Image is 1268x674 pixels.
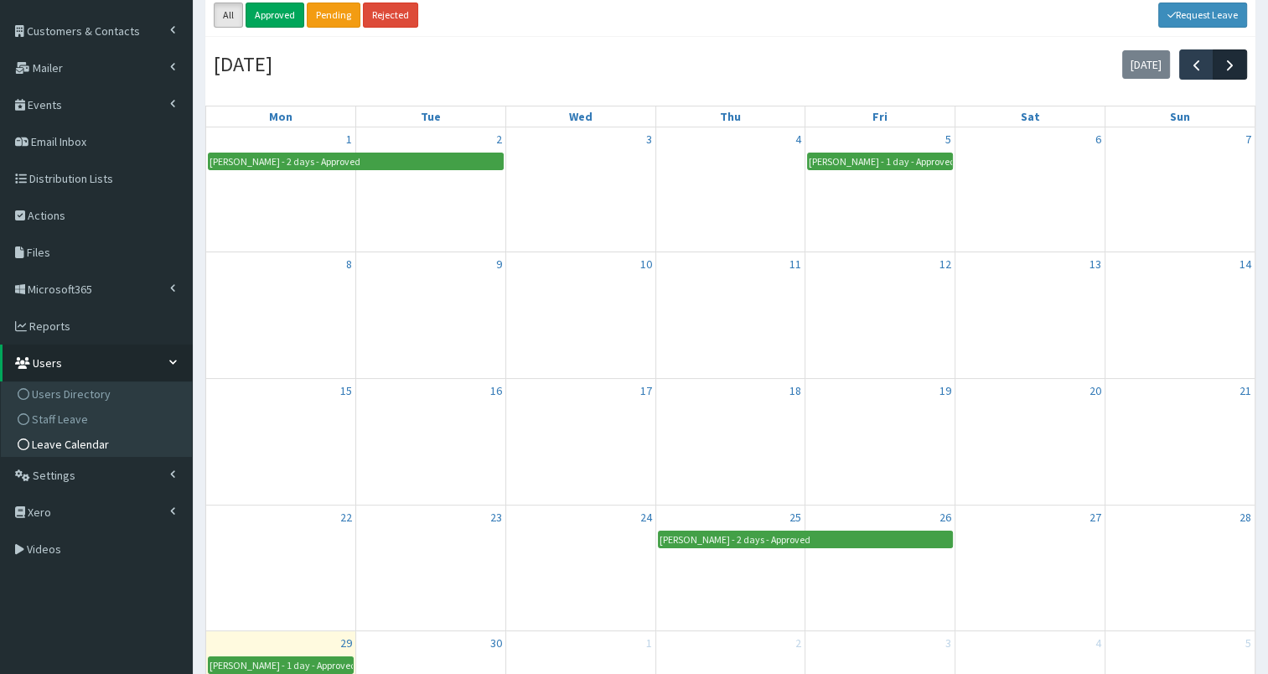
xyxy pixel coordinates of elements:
[487,379,505,402] a: September 16, 2025
[487,631,505,655] a: September 30, 2025
[356,379,506,505] td: September 16, 2025
[28,282,92,297] span: Microsoft365
[214,3,243,28] a: All
[33,60,63,75] span: Mailer
[955,379,1105,505] td: September 20, 2025
[493,252,505,276] a: September 9, 2025
[505,127,655,252] td: September 3, 2025
[356,505,506,631] td: September 23, 2025
[1236,252,1255,276] a: September 14, 2025
[1092,127,1105,151] a: September 6, 2025
[1086,379,1105,402] a: September 20, 2025
[807,153,953,170] a: [PERSON_NAME] - 1 day - Approved
[27,23,140,39] span: Customers & Contacts
[1179,49,1214,79] button: Previous month
[655,505,805,631] td: September 25, 2025
[1017,106,1043,127] a: Saturday
[1236,505,1255,529] a: September 28, 2025
[805,252,955,379] td: September 12, 2025
[942,631,955,655] a: October 3, 2025
[936,379,955,402] a: September 19, 2025
[786,252,805,276] a: September 11, 2025
[487,505,505,529] a: September 23, 2025
[33,355,62,371] span: Users
[505,505,655,631] td: September 24, 2025
[1242,127,1255,151] a: September 7, 2025
[1213,49,1247,79] button: Next month
[643,631,655,655] a: October 1, 2025
[955,127,1105,252] td: September 6, 2025
[33,468,75,483] span: Settings
[493,127,505,151] a: September 2, 2025
[32,386,111,402] span: Users Directory
[643,127,655,151] a: September 3, 2025
[417,106,444,127] a: Tuesday
[637,505,655,529] a: September 24, 2025
[5,432,192,457] a: Leave Calendar
[208,153,504,170] a: [PERSON_NAME] - 2 days - Approved
[869,106,891,127] a: Friday
[637,252,655,276] a: September 10, 2025
[1242,631,1255,655] a: October 5, 2025
[655,127,805,252] td: September 4, 2025
[955,505,1105,631] td: September 27, 2025
[936,252,955,276] a: September 12, 2025
[658,531,953,548] a: [PERSON_NAME] - 2 days - Approved
[27,245,50,260] span: Files
[1086,505,1105,529] a: September 27, 2025
[637,379,655,402] a: September 17, 2025
[786,505,805,529] a: September 25, 2025
[717,106,744,127] a: Thursday
[31,134,86,149] span: Email Inbox
[27,542,61,557] span: Videos
[1158,3,1248,28] a: Request Leave
[805,127,955,252] td: September 5, 2025
[655,252,805,379] td: September 11, 2025
[206,252,356,379] td: September 8, 2025
[246,3,304,28] a: Approved
[1105,252,1255,379] td: September 14, 2025
[505,379,655,505] td: September 17, 2025
[566,106,596,127] a: Wednesday
[32,437,109,452] span: Leave Calendar
[792,127,805,151] a: September 4, 2025
[208,656,354,674] a: [PERSON_NAME] - 1 day - Approved
[206,127,356,252] td: September 1, 2025
[363,3,418,28] a: Rejected
[792,631,805,655] a: October 2, 2025
[28,97,62,112] span: Events
[28,208,65,223] span: Actions
[343,127,355,151] a: September 1, 2025
[214,54,272,76] h2: [DATE]
[337,631,355,655] a: September 29, 2025
[206,379,356,505] td: September 15, 2025
[266,106,296,127] a: Monday
[356,252,506,379] td: September 9, 2025
[28,505,51,520] span: Xero
[942,127,955,151] a: September 5, 2025
[786,379,805,402] a: September 18, 2025
[1105,127,1255,252] td: September 7, 2025
[655,379,805,505] td: September 18, 2025
[337,505,355,529] a: September 22, 2025
[356,127,506,252] td: September 2, 2025
[1092,631,1105,655] a: October 4, 2025
[307,3,360,28] a: Pending
[209,153,361,169] div: [PERSON_NAME] - 2 days - Approved
[808,153,952,169] div: [PERSON_NAME] - 1 day - Approved
[1236,379,1255,402] a: September 21, 2025
[32,412,88,427] span: Staff Leave
[5,381,192,407] a: Users Directory
[505,252,655,379] td: September 10, 2025
[1086,252,1105,276] a: September 13, 2025
[1167,106,1193,127] a: Sunday
[955,252,1105,379] td: September 13, 2025
[29,171,113,186] span: Distribution Lists
[805,379,955,505] td: September 19, 2025
[337,379,355,402] a: September 15, 2025
[209,657,353,673] div: [PERSON_NAME] - 1 day - Approved
[936,505,955,529] a: September 26, 2025
[1105,505,1255,631] td: September 28, 2025
[343,252,355,276] a: September 8, 2025
[1122,50,1170,79] button: [DATE]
